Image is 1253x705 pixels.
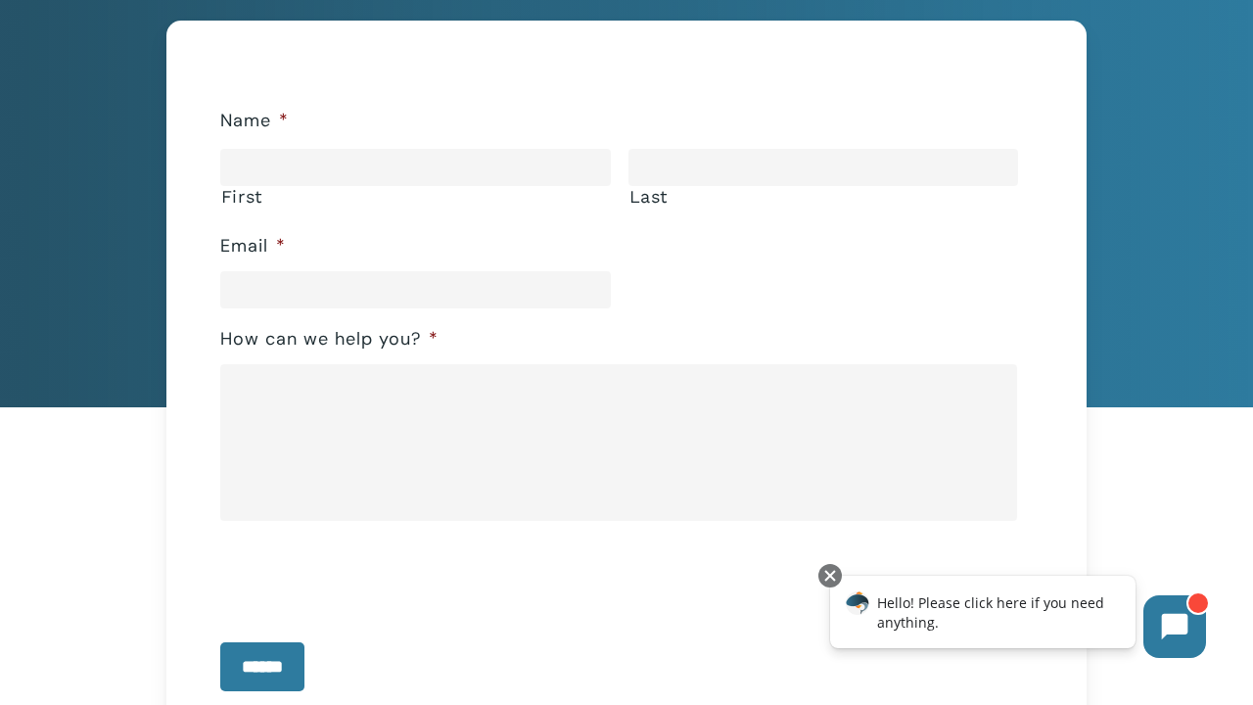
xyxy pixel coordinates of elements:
label: Name [220,110,289,132]
label: Last [629,187,1019,207]
iframe: reCAPTCHA [220,535,518,611]
label: First [221,187,611,207]
label: Email [220,235,286,258]
iframe: Chatbot [810,560,1226,678]
label: How can we help you? [220,328,439,351]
